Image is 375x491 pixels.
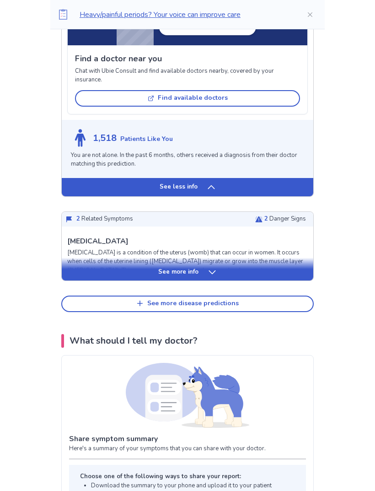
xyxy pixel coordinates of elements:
[75,53,300,65] p: Find a doctor near you
[61,296,314,313] button: See more disease predictions
[76,215,80,223] span: 2
[69,434,306,445] p: Share symptom summary
[75,67,300,85] p: Chat with Ubie Consult and find available doctors nearby, covered by your insurance.
[70,335,198,348] p: What should I tell my doctor?
[69,445,306,454] p: Here's a summary of your symptoms that you can share with your doctor.
[147,300,239,308] div: See more disease predictions
[75,91,300,107] button: Find available doctors
[264,215,306,224] p: Danger Signs
[67,236,129,247] p: [MEDICAL_DATA]
[126,363,249,428] img: Shiba (Report)
[80,473,288,482] p: Choose one of the following ways to share your report:
[264,215,268,223] span: 2
[71,151,304,169] p: You are not alone. In the past 6 months, others received a diagnosis from their doctor matching t...
[160,183,198,192] p: See less info
[80,9,292,20] p: Heavy/painful periods? Your voice can improve care
[76,215,133,224] p: Related Symptoms
[67,249,308,320] p: [MEDICAL_DATA] is a condition of the uterus (womb) that can occur in women. It occurs when cells ...
[158,268,198,277] p: See more info
[120,135,173,144] p: Patients Like You
[93,132,117,146] p: 1,518
[75,87,300,107] a: Find available doctors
